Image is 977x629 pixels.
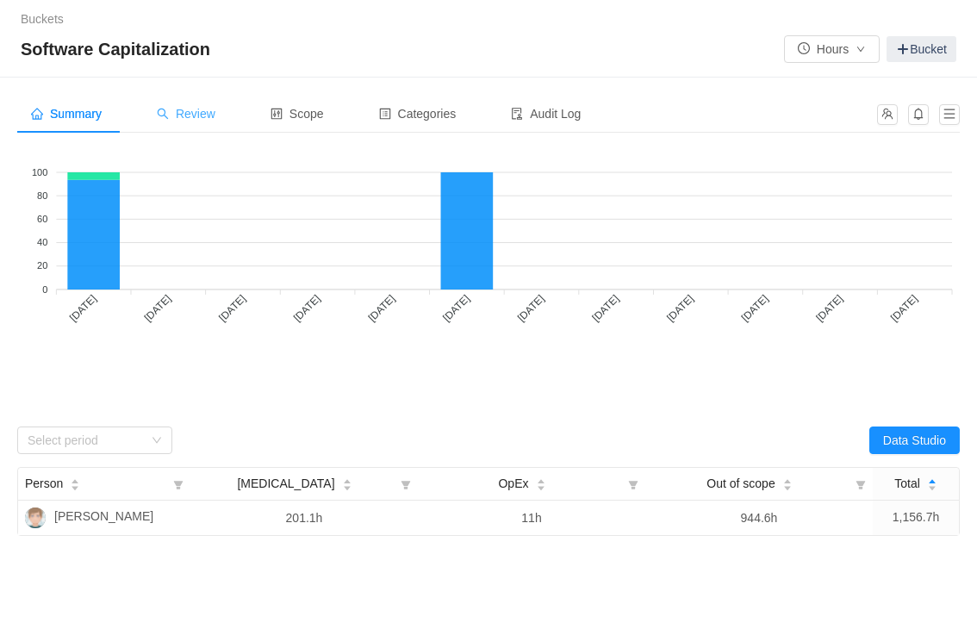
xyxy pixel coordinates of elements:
[379,108,391,120] i: icon: profile
[291,292,323,324] tspan: [DATE]
[782,477,792,483] i: icon: caret-up
[37,214,47,224] tspan: 60
[342,477,352,483] i: icon: caret-up
[873,501,959,535] td: 1,156.7h
[152,435,162,447] i: icon: down
[157,108,169,120] i: icon: search
[782,476,793,489] div: Sort
[70,476,80,489] div: Sort
[67,292,99,324] tspan: [DATE]
[342,483,352,489] i: icon: caret-down
[511,108,523,120] i: icon: audit
[621,468,645,500] i: icon: filter
[927,477,937,483] i: icon: caret-up
[645,501,873,535] td: 944.6h
[927,483,937,489] i: icon: caret-down
[536,477,545,483] i: icon: caret-up
[142,292,174,324] tspan: [DATE]
[536,476,546,489] div: Sort
[888,292,920,324] tspan: [DATE]
[21,35,221,63] span: Software Capitalization
[869,427,960,454] button: Data Studio
[21,12,64,26] a: Buckets
[706,475,775,493] span: Out of scope
[418,501,645,535] td: 11h
[887,36,956,62] a: Bucket
[366,292,398,324] tspan: [DATE]
[536,483,545,489] i: icon: caret-down
[590,292,622,324] tspan: [DATE]
[37,237,47,247] tspan: 40
[166,468,190,500] i: icon: filter
[25,475,63,493] span: Person
[271,107,324,121] span: Scope
[237,475,334,493] span: [MEDICAL_DATA]
[190,501,418,535] td: 201.1h
[216,292,248,324] tspan: [DATE]
[739,292,771,324] tspan: [DATE]
[511,107,581,121] span: Audit Log
[28,432,143,449] div: Select period
[37,260,47,271] tspan: 20
[32,167,47,177] tspan: 100
[849,468,873,500] i: icon: filter
[939,104,960,125] button: icon: menu
[54,508,153,528] span: [PERSON_NAME]
[813,292,845,324] tspan: [DATE]
[784,35,880,63] button: icon: clock-circleHoursicon: down
[271,108,283,120] i: icon: control
[782,483,792,489] i: icon: caret-down
[71,483,80,489] i: icon: caret-down
[440,292,472,324] tspan: [DATE]
[342,476,352,489] div: Sort
[25,508,46,528] img: GM
[515,292,547,324] tspan: [DATE]
[894,475,920,493] span: Total
[71,477,80,483] i: icon: caret-up
[42,284,47,295] tspan: 0
[927,476,937,489] div: Sort
[31,108,43,120] i: icon: home
[394,468,418,500] i: icon: filter
[157,107,215,121] span: Review
[908,104,929,125] button: icon: bell
[877,104,898,125] button: icon: team
[31,107,102,121] span: Summary
[37,190,47,201] tspan: 80
[498,475,528,493] span: OpEx
[379,107,457,121] span: Categories
[664,292,696,324] tspan: [DATE]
